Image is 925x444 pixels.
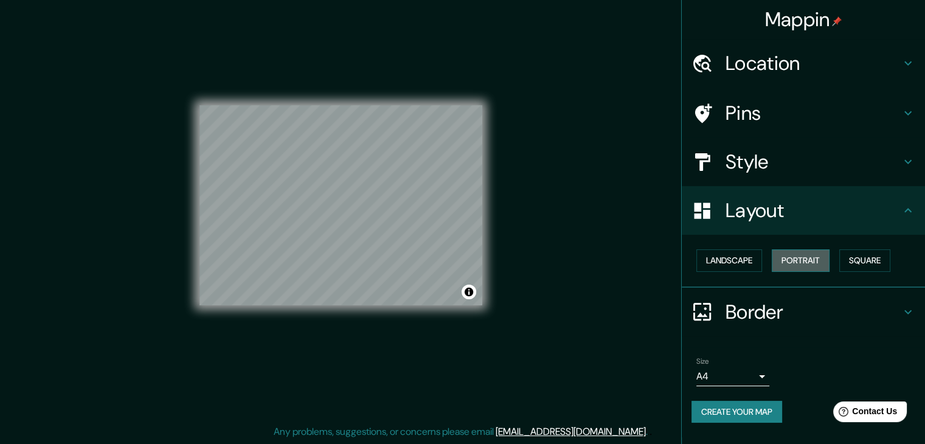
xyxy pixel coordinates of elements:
h4: Style [726,150,901,174]
h4: Border [726,300,901,324]
h4: Pins [726,101,901,125]
img: pin-icon.png [832,16,842,26]
p: Any problems, suggestions, or concerns please email . [274,425,648,439]
div: . [648,425,650,439]
div: Border [682,288,925,336]
h4: Layout [726,198,901,223]
button: Landscape [696,249,762,272]
a: [EMAIL_ADDRESS][DOMAIN_NAME] [496,425,646,438]
canvas: Map [199,105,482,305]
button: Portrait [772,249,830,272]
div: . [650,425,652,439]
button: Square [839,249,890,272]
h4: Mappin [765,7,842,32]
iframe: Help widget launcher [817,397,912,431]
button: Create your map [691,401,782,423]
button: Toggle attribution [462,285,476,299]
div: A4 [696,367,769,386]
h4: Location [726,51,901,75]
div: Location [682,39,925,88]
div: Layout [682,186,925,235]
label: Size [696,356,709,366]
div: Style [682,137,925,186]
div: Pins [682,89,925,137]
